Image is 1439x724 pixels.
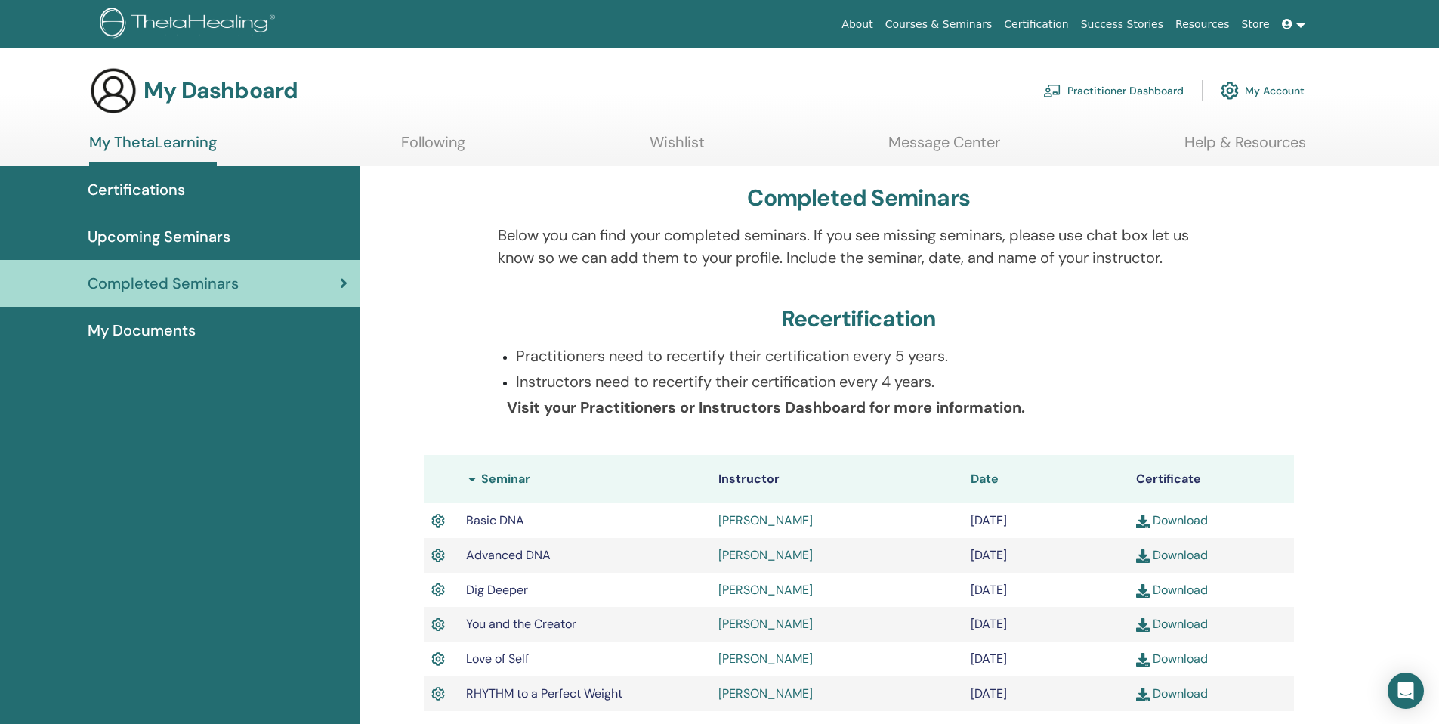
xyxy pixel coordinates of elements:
[431,546,445,565] img: Active Certificate
[1129,455,1294,503] th: Certificate
[718,547,813,563] a: [PERSON_NAME]
[888,133,1000,162] a: Message Center
[1136,549,1150,563] img: download.svg
[718,685,813,701] a: [PERSON_NAME]
[1043,84,1061,97] img: chalkboard-teacher.svg
[1136,547,1208,563] a: Download
[88,319,196,342] span: My Documents
[747,184,970,212] h3: Completed Seminars
[144,77,298,104] h3: My Dashboard
[431,580,445,600] img: Active Certificate
[1136,515,1150,528] img: download.svg
[718,651,813,667] a: [PERSON_NAME]
[1169,11,1236,39] a: Resources
[516,370,1219,393] p: Instructors need to recertify their certification every 4 years.
[1136,618,1150,632] img: download.svg
[507,398,1025,417] b: Visit your Practitioners or Instructors Dashboard for more information.
[1236,11,1276,39] a: Store
[718,512,813,528] a: [PERSON_NAME]
[650,133,705,162] a: Wishlist
[466,547,551,563] span: Advanced DNA
[431,649,445,669] img: Active Certificate
[963,607,1129,642] td: [DATE]
[971,471,999,487] a: Date
[89,133,217,166] a: My ThetaLearning
[89,67,137,115] img: generic-user-icon.jpg
[466,582,528,598] span: Dig Deeper
[88,225,230,248] span: Upcoming Seminars
[1388,673,1424,709] div: Open Intercom Messenger
[1221,78,1239,104] img: cog.svg
[781,305,937,333] h3: Recertification
[466,512,524,528] span: Basic DNA
[1136,653,1150,667] img: download.svg
[718,616,813,632] a: [PERSON_NAME]
[466,651,529,667] span: Love of Self
[88,272,239,295] span: Completed Seminars
[711,455,963,503] th: Instructor
[100,8,280,42] img: logo.png
[1136,512,1208,528] a: Download
[963,642,1129,676] td: [DATE]
[879,11,999,39] a: Courses & Seminars
[516,345,1219,367] p: Practitioners need to recertify their certification every 5 years.
[1136,685,1208,701] a: Download
[431,615,445,635] img: Active Certificate
[963,573,1129,608] td: [DATE]
[998,11,1074,39] a: Certification
[963,676,1129,711] td: [DATE]
[466,685,622,701] span: RHYTHM to a Perfect Weight
[401,133,465,162] a: Following
[835,11,879,39] a: About
[466,616,576,632] span: You and the Creator
[1136,584,1150,598] img: download.svg
[1075,11,1169,39] a: Success Stories
[1184,133,1306,162] a: Help & Resources
[971,471,999,487] span: Date
[1136,688,1150,701] img: download.svg
[1221,74,1305,107] a: My Account
[1136,616,1208,632] a: Download
[1136,582,1208,598] a: Download
[963,538,1129,573] td: [DATE]
[1136,651,1208,667] a: Download
[1043,74,1184,107] a: Practitioner Dashboard
[431,511,445,531] img: Active Certificate
[88,178,185,201] span: Certifications
[963,503,1129,538] td: [DATE]
[718,582,813,598] a: [PERSON_NAME]
[431,684,445,704] img: Active Certificate
[498,224,1219,269] p: Below you can find your completed seminars. If you see missing seminars, please use chat box let ...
